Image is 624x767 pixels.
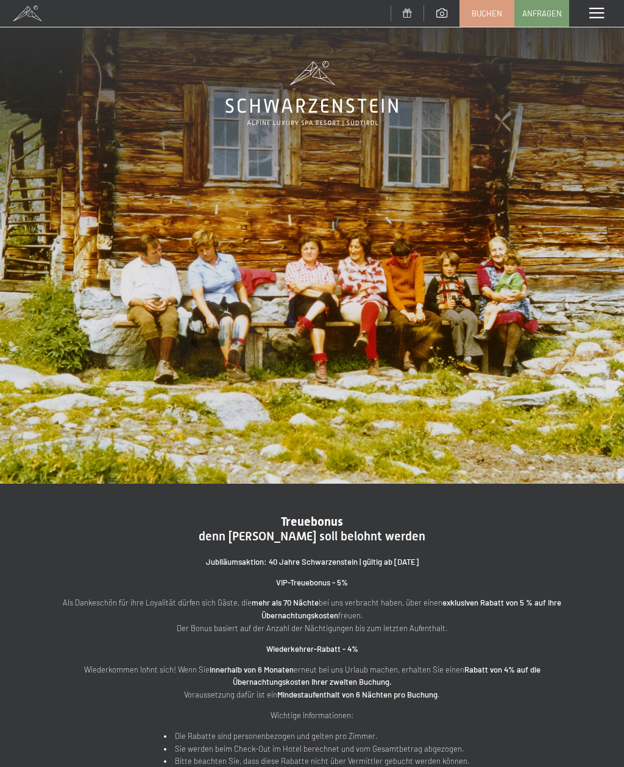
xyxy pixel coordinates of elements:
[252,598,319,607] strong: mehr als 70 Nächte
[49,596,575,634] p: Als Dankeschön für ihre Loyalität dürfen sich Gäste, die bei uns verbracht haben, über einen freu...
[515,1,569,26] a: Anfragen
[206,557,419,567] strong: Jubiläumsaktion: 40 Jahre Schwarzenstein | gültig ab [DATE]
[164,730,470,743] li: Die Rabatte sind personenbezogen und gelten pro Zimmer.
[49,709,575,722] p: Wichtige Informationen:
[276,578,348,587] strong: VIP-Treuebonus - 5%
[49,663,575,701] p: Wiederkommen lohnt sich! Wenn Sie erneut bei uns Urlaub machen, erhalten Sie einen Voraussetzung ...
[460,1,514,26] a: Buchen
[472,8,502,19] span: Buchen
[164,743,470,755] li: Sie werden beim Check-Out im Hotel berechnet und vom Gesamtbetrag abgezogen.
[281,514,343,529] span: Treuebonus
[522,8,562,19] span: Anfragen
[210,665,294,674] strong: innerhalb von 6 Monaten
[266,644,358,654] strong: Wiederkehrer-Rabatt - 4%
[199,529,425,543] span: denn [PERSON_NAME] soll belohnt werden
[277,690,438,699] strong: Mindestaufenthalt von 6 Nächten pro Buchung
